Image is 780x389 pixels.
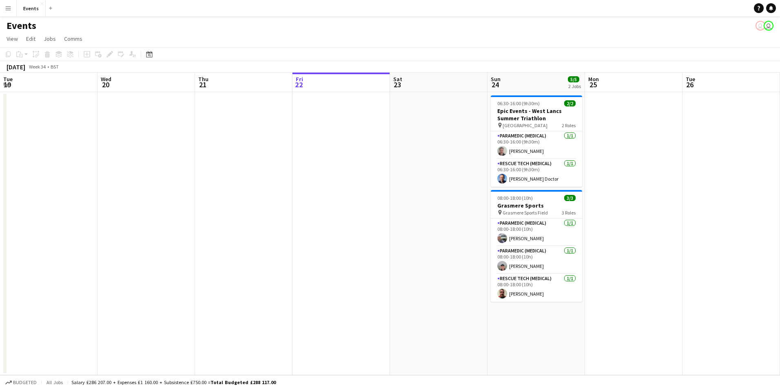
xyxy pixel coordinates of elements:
div: Salary £286 207.00 + Expenses £1 160.00 + Subsistence £750.00 = [71,379,276,385]
span: Comms [64,35,82,42]
app-user-avatar: Paul Wilmore [764,21,773,31]
span: Mon [588,75,599,83]
span: Sun [491,75,501,83]
span: Fri [296,75,303,83]
app-card-role: Rescue Tech (Medical)1/106:30-16:00 (9h30m)[PERSON_NAME] Doctor [491,159,582,187]
span: Thu [198,75,208,83]
h3: Grasmere Sports [491,202,582,209]
span: Edit [26,35,35,42]
span: 3/3 [564,195,576,201]
button: Events [17,0,46,16]
span: Wed [101,75,111,83]
span: [GEOGRAPHIC_DATA] [503,122,547,128]
span: 23 [392,80,402,89]
app-job-card: 06:30-16:00 (9h30m)2/2Epic Events - West Lancs Summer Triathlon [GEOGRAPHIC_DATA]2 RolesParamedic... [491,95,582,187]
span: 22 [295,80,303,89]
span: 5/5 [568,76,579,82]
div: [DATE] [7,63,25,71]
span: 26 [685,80,695,89]
span: Tue [3,75,13,83]
span: 21 [197,80,208,89]
app-card-role: Paramedic (Medical)1/108:00-18:00 (10h)[PERSON_NAME] [491,219,582,246]
app-card-role: Rescue Tech (Medical)1/108:00-18:00 (10h)[PERSON_NAME] [491,274,582,302]
span: Total Budgeted £288 117.00 [211,379,276,385]
span: Sat [393,75,402,83]
a: View [3,33,21,44]
span: 20 [100,80,111,89]
a: Edit [23,33,39,44]
span: 2 Roles [562,122,576,128]
app-card-role: Paramedic (Medical)1/106:30-16:00 (9h30m)[PERSON_NAME] [491,131,582,159]
span: All jobs [45,379,64,385]
div: 2 Jobs [568,83,581,89]
span: 25 [587,80,599,89]
span: Week 34 [27,64,47,70]
span: 3 Roles [562,210,576,216]
button: Budgeted [4,378,38,387]
a: Jobs [40,33,59,44]
h1: Events [7,20,36,32]
app-user-avatar: Paul Wilmore [756,21,765,31]
a: Comms [61,33,86,44]
span: 2/2 [564,100,576,106]
span: 08:00-18:00 (10h) [497,195,533,201]
span: View [7,35,18,42]
div: BST [51,64,59,70]
span: Grasmere Sports Field [503,210,548,216]
app-card-role: Paramedic (Medical)1/108:00-18:00 (10h)[PERSON_NAME] [491,246,582,274]
span: Tue [686,75,695,83]
span: 06:30-16:00 (9h30m) [497,100,540,106]
app-job-card: 08:00-18:00 (10h)3/3Grasmere Sports Grasmere Sports Field3 RolesParamedic (Medical)1/108:00-18:00... [491,190,582,302]
span: 24 [490,80,501,89]
h3: Epic Events - West Lancs Summer Triathlon [491,107,582,122]
span: Budgeted [13,380,37,385]
span: Jobs [44,35,56,42]
span: 19 [2,80,13,89]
